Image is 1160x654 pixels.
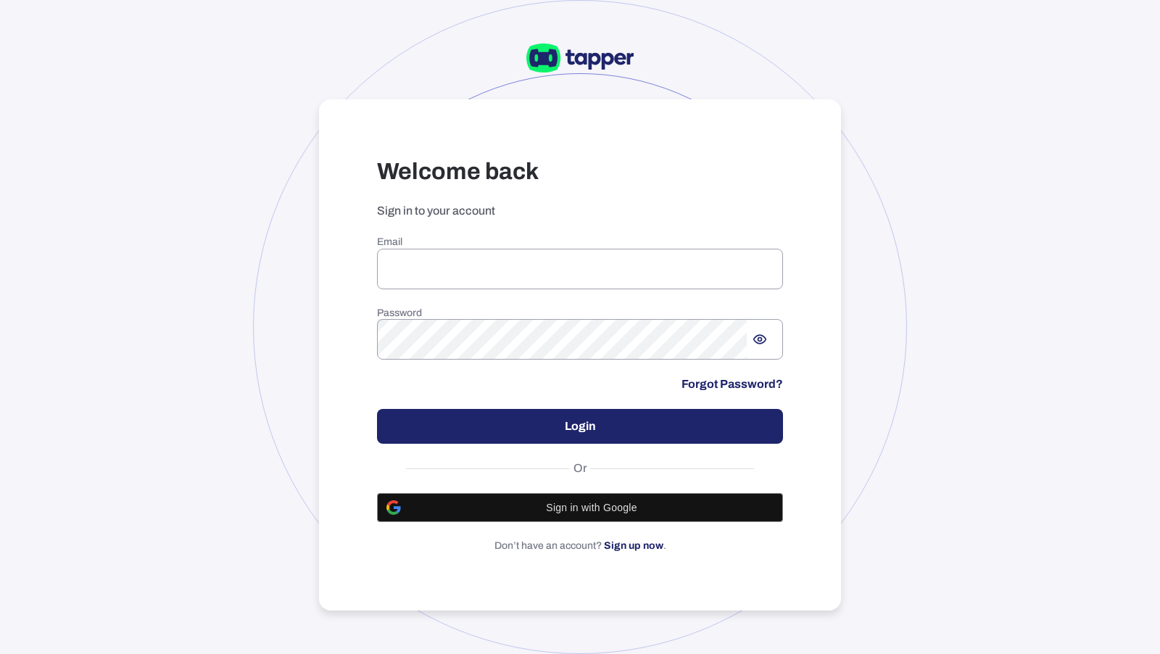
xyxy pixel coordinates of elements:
span: Sign in with Google [410,502,774,513]
h6: Password [377,307,783,320]
button: Show password [747,326,773,352]
h3: Welcome back [377,157,783,186]
a: Sign up now [604,540,663,551]
button: Login [377,409,783,444]
h6: Email [377,236,783,249]
a: Forgot Password? [681,377,783,392]
p: Don’t have an account? . [377,539,783,552]
span: Or [570,461,591,476]
p: Sign in to your account [377,204,783,218]
button: Sign in with Google [377,493,783,522]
